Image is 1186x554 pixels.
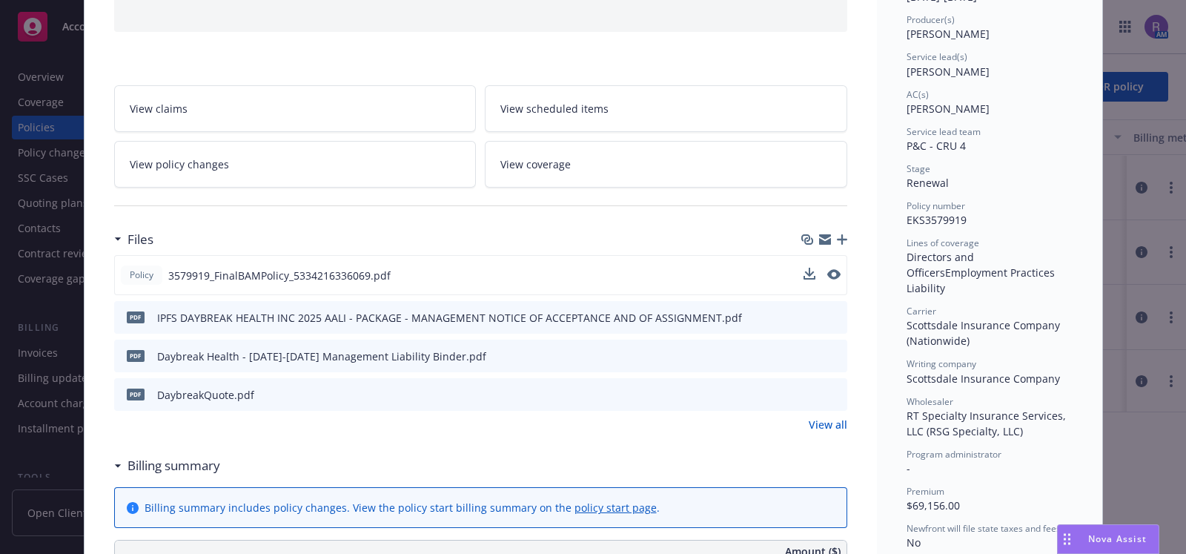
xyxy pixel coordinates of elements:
span: pdf [127,350,145,361]
h3: Files [127,230,153,249]
span: Service lead team [907,125,981,138]
button: download file [804,387,816,403]
span: Writing company [907,357,976,370]
a: View all [809,417,847,432]
h3: Billing summary [127,456,220,475]
span: Newfront will file state taxes and fees [907,522,1061,535]
span: View coverage [500,156,571,172]
span: Program administrator [907,448,1001,461]
span: Premium [907,485,944,498]
div: Files [114,230,153,249]
span: Carrier [907,305,936,317]
span: $69,156.00 [907,498,960,512]
span: Service lead(s) [907,50,967,63]
span: AC(s) [907,88,929,101]
span: View policy changes [130,156,229,172]
span: pdf [127,389,145,400]
button: preview file [828,387,841,403]
button: Nova Assist [1057,524,1159,554]
span: 3579919_FinalBAMPolicy_5334216336069.pdf [168,268,391,283]
span: pdf [127,311,145,323]
button: preview file [827,268,841,283]
span: Directors and Officers [907,250,977,280]
span: P&C - CRU 4 [907,139,966,153]
span: EKS3579919 [907,213,967,227]
button: download file [804,349,816,364]
span: [PERSON_NAME] [907,65,990,79]
span: Stage [907,162,930,175]
span: [PERSON_NAME] [907,27,990,41]
button: download file [804,310,816,326]
span: Nova Assist [1088,532,1147,545]
button: preview file [827,269,841,280]
button: download file [804,268,815,280]
span: Producer(s) [907,13,955,26]
span: View scheduled items [500,101,609,116]
span: Scottsdale Insurance Company [907,372,1060,386]
span: View claims [130,101,188,116]
button: download file [804,268,815,283]
span: RT Specialty Insurance Services, LLC (RSG Specialty, LLC) [907,409,1069,438]
button: preview file [828,349,841,364]
span: Policy number [907,199,965,212]
a: View scheduled items [485,85,847,132]
a: View coverage [485,141,847,188]
div: DaybreakQuote.pdf [157,387,254,403]
a: View policy changes [114,141,477,188]
span: Lines of coverage [907,237,979,249]
a: policy start page [574,501,657,515]
span: No [907,535,921,550]
div: Billing summary [114,456,220,475]
span: - [907,461,910,475]
button: preview file [828,310,841,326]
span: Renewal [907,176,949,190]
span: Policy [127,268,156,282]
div: Drag to move [1058,525,1076,553]
span: Wholesaler [907,395,953,408]
span: [PERSON_NAME] [907,102,990,116]
div: Billing summary includes policy changes. View the policy start billing summary on the . [145,500,660,515]
div: Daybreak Health - [DATE]-[DATE] Management Liability Binder.pdf [157,349,486,364]
span: Employment Practices Liability [907,266,1058,295]
a: View claims [114,85,477,132]
span: Scottsdale Insurance Company (Nationwide) [907,318,1063,348]
div: IPFS DAYBREAK HEALTH INC 2025 AALI - PACKAGE - MANAGEMENT NOTICE OF ACCEPTANCE AND OF ASSIGNMENT.pdf [157,310,742,326]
